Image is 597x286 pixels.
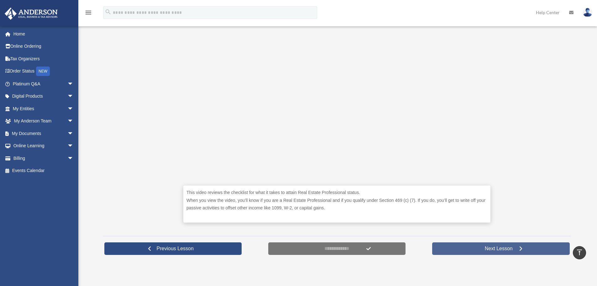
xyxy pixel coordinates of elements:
span: Previous Lesson [152,246,199,252]
span: Next Lesson [480,246,518,252]
a: Billingarrow_drop_down [4,152,83,165]
i: search [105,8,112,15]
span: arrow_drop_down [67,90,80,103]
p: This video reviews the checklist for what it takes to attain Real Estate Professional status. Whe... [186,189,487,212]
span: arrow_drop_down [67,152,80,165]
span: arrow_drop_down [67,115,80,128]
span: arrow_drop_down [67,78,80,90]
img: User Pic [583,8,592,17]
i: menu [85,9,92,16]
iframe: Tax Toolbox 2.0 - RE Pro Checklist [183,9,490,182]
div: NEW [36,67,50,76]
a: Next Lesson [432,242,570,255]
a: Order StatusNEW [4,65,83,78]
a: My Anderson Teamarrow_drop_down [4,115,83,127]
span: arrow_drop_down [67,140,80,153]
a: My Documentsarrow_drop_down [4,127,83,140]
span: arrow_drop_down [67,127,80,140]
a: Tax Organizers [4,52,83,65]
a: vertical_align_top [573,246,586,259]
a: Home [4,28,83,40]
span: arrow_drop_down [67,102,80,115]
a: Platinum Q&Aarrow_drop_down [4,78,83,90]
a: Online Ordering [4,40,83,53]
a: menu [85,11,92,16]
i: vertical_align_top [576,249,583,256]
a: Digital Productsarrow_drop_down [4,90,83,103]
img: Anderson Advisors Platinum Portal [3,8,60,20]
a: Previous Lesson [104,242,242,255]
a: Events Calendar [4,165,83,177]
a: My Entitiesarrow_drop_down [4,102,83,115]
a: Online Learningarrow_drop_down [4,140,83,152]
